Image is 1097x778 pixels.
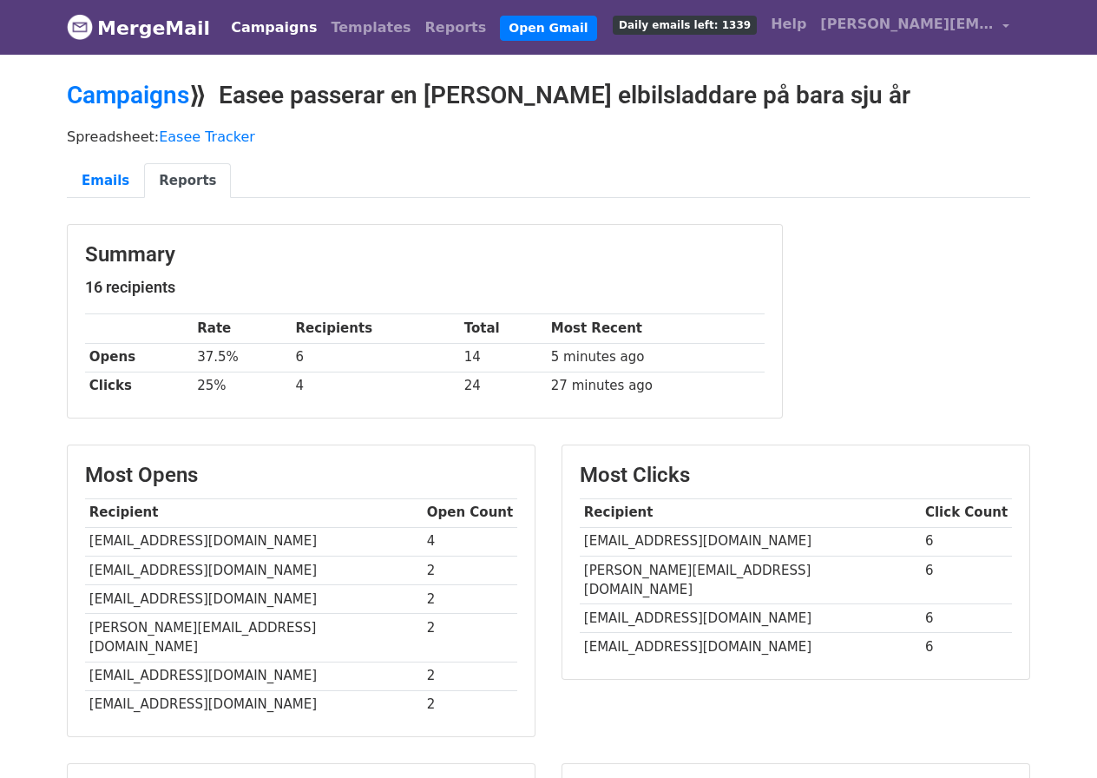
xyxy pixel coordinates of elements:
span: Daily emails left: 1339 [613,16,757,35]
h3: Most Opens [85,463,517,488]
a: Reports [144,163,231,199]
a: Templates [324,10,417,45]
th: Click Count [921,498,1012,527]
span: [PERSON_NAME][EMAIL_ADDRESS][DOMAIN_NAME] [820,14,994,35]
td: 4 [423,527,517,556]
a: Reports [418,10,494,45]
td: 2 [423,690,517,719]
th: Recipients [292,314,460,343]
img: MergeMail logo [67,14,93,40]
td: 2 [423,584,517,613]
td: 6 [921,633,1012,662]
a: Daily emails left: 1339 [606,7,764,42]
td: [EMAIL_ADDRESS][DOMAIN_NAME] [580,527,921,556]
th: Rate [193,314,291,343]
h2: ⟫ Easee passerar en [PERSON_NAME] elbilsladdare på bara sju år [67,81,1030,110]
th: Open Count [423,498,517,527]
h3: Summary [85,242,765,267]
a: Campaigns [67,81,189,109]
td: 4 [292,372,460,400]
td: 6 [292,343,460,372]
a: Emails [67,163,144,199]
td: [EMAIL_ADDRESS][DOMAIN_NAME] [85,556,423,584]
td: 6 [921,556,1012,604]
td: 25% [193,372,291,400]
th: Recipient [85,498,423,527]
a: Open Gmail [500,16,596,41]
td: [EMAIL_ADDRESS][DOMAIN_NAME] [85,527,423,556]
td: 2 [423,556,517,584]
td: [EMAIL_ADDRESS][DOMAIN_NAME] [580,604,921,633]
th: Most Recent [547,314,765,343]
th: Opens [85,343,193,372]
a: Help [764,7,813,42]
td: 14 [460,343,547,372]
a: Easee Tracker [159,129,255,145]
th: Total [460,314,547,343]
td: 5 minutes ago [547,343,765,372]
td: 37.5% [193,343,291,372]
h5: 16 recipients [85,278,765,297]
th: Clicks [85,372,193,400]
td: 6 [921,604,1012,633]
td: 24 [460,372,547,400]
td: [PERSON_NAME][EMAIL_ADDRESS][DOMAIN_NAME] [580,556,921,604]
h3: Most Clicks [580,463,1012,488]
td: 2 [423,662,517,690]
td: 2 [423,613,517,662]
a: Campaigns [224,10,324,45]
td: [EMAIL_ADDRESS][DOMAIN_NAME] [85,662,423,690]
td: 27 minutes ago [547,372,765,400]
a: [PERSON_NAME][EMAIL_ADDRESS][DOMAIN_NAME] [813,7,1016,48]
td: [EMAIL_ADDRESS][DOMAIN_NAME] [580,633,921,662]
td: [PERSON_NAME][EMAIL_ADDRESS][DOMAIN_NAME] [85,613,423,662]
td: [EMAIL_ADDRESS][DOMAIN_NAME] [85,690,423,719]
th: Recipient [580,498,921,527]
td: 6 [921,527,1012,556]
p: Spreadsheet: [67,128,1030,146]
td: [EMAIL_ADDRESS][DOMAIN_NAME] [85,584,423,613]
a: MergeMail [67,10,210,46]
